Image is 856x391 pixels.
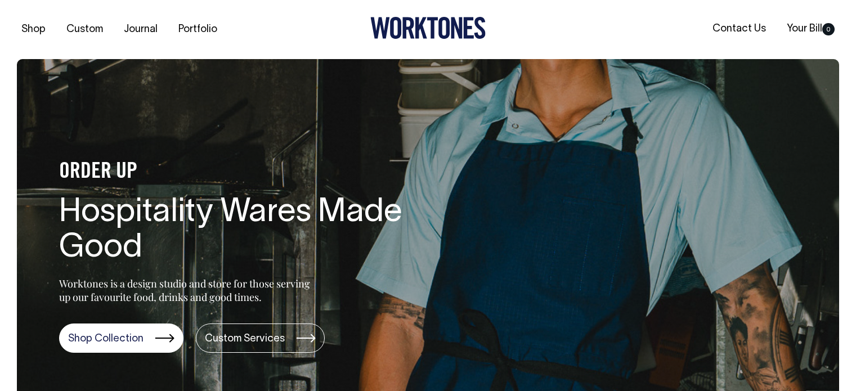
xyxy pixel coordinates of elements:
h4: ORDER UP [59,160,419,184]
a: Your Bill0 [782,20,839,38]
h1: Hospitality Wares Made Good [59,195,419,267]
a: Custom Services [196,323,325,353]
a: Portfolio [174,20,222,39]
a: Contact Us [708,20,770,38]
a: Shop [17,20,50,39]
span: 0 [822,23,835,35]
p: Worktones is a design studio and store for those serving up our favourite food, drinks and good t... [59,277,315,304]
a: Shop Collection [59,323,183,353]
a: Custom [62,20,107,39]
a: Journal [119,20,162,39]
